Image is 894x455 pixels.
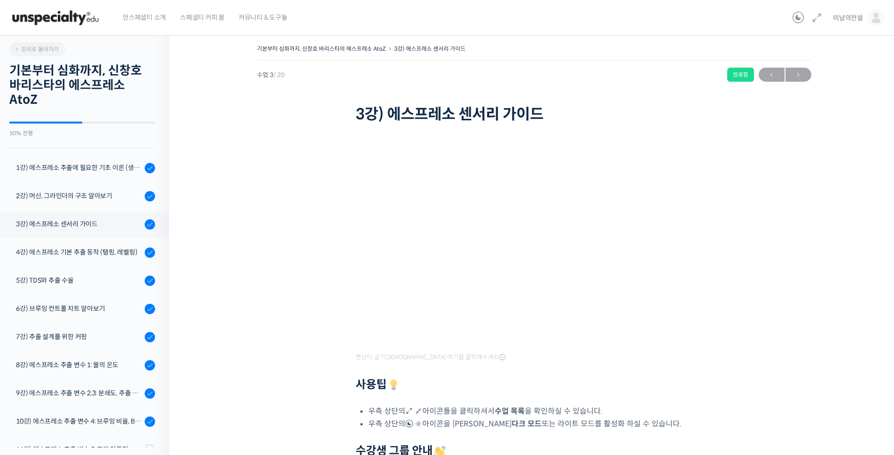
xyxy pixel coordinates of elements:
div: 8강) 에스프레소 추출 변수 1: 물의 온도 [16,360,142,370]
div: 7강) 추출 설계를 위한 커핑 [16,332,142,342]
div: 완료함 [727,68,754,82]
a: ←이전 [759,68,785,82]
div: 11강) 에스프레소 추출 변수 5: 프리 인퓨전 [16,444,142,455]
a: 다음→ [785,68,811,82]
div: 1강) 에스프레소 추출에 필요한 기초 이론 (생두, 가공, 로스팅) [16,162,142,173]
span: 영상이 끊기[DEMOGRAPHIC_DATA] 여기를 클릭해주세요 [356,354,505,361]
div: 6강) 브루잉 컨트롤 차트 알아보기 [16,303,142,314]
div: 2강) 머신, 그라인더의 구조 알아보기 [16,191,142,201]
a: 기본부터 심화까지, 신창호 바리스타의 에스프레소 AtoZ [257,45,386,52]
b: 수업 목록 [495,406,525,416]
span: 강의로 돌아가기 [14,46,59,53]
div: 9강) 에스프레소 추출 변수 2,3: 분쇄도, 추출 시간 [16,388,142,398]
div: 3강) 에스프레소 센서리 가이드 [16,219,142,229]
b: 다크 모드 [512,419,542,429]
h2: 기본부터 심화까지, 신창호 바리스타의 에스프레소 AtoZ [9,63,155,108]
span: → [785,69,811,81]
strong: 사용팁 [356,378,401,392]
h1: 3강) 에스프레소 센서리 가이드 [356,105,713,123]
div: 5강) TDS와 추출 수율 [16,275,142,285]
li: 우측 상단의 아이콘들을 클릭하셔서 을 확인하실 수 있습니다. [368,405,713,417]
div: 10강) 에스프레소 추출 변수 4: 브루잉 비율, Brew Ratio [16,416,142,426]
li: 우측 상단의 아이콘을 [PERSON_NAME] 또는 라이트 모드를 활성화 하실 수 있습니다. [368,417,713,430]
a: 3강) 에스프레소 센서리 가이드 [394,45,466,52]
div: 50% 진행 [9,131,155,136]
span: 미남의전설 [833,14,863,22]
img: 💡 [388,379,399,391]
span: 수업 3 [257,72,285,78]
span: ← [759,69,785,81]
span: / 20 [273,71,285,79]
a: 강의로 돌아가기 [9,42,66,56]
div: 4강) 에스프레소 기본 추출 동작 (탬핑, 레벨링) [16,247,142,257]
